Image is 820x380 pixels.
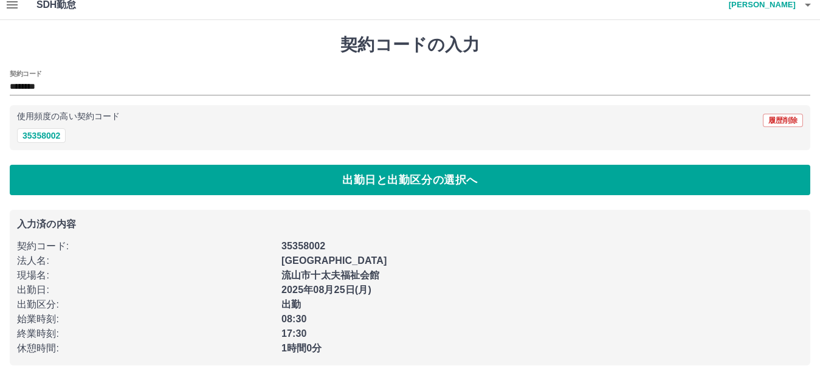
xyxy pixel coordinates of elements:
[763,114,803,127] button: 履歴削除
[17,283,274,297] p: 出勤日 :
[10,69,42,78] h2: 契約コード
[281,241,325,251] b: 35358002
[17,297,274,312] p: 出勤区分 :
[17,219,803,229] p: 入力済の内容
[17,112,120,121] p: 使用頻度の高い契約コード
[17,268,274,283] p: 現場名 :
[17,128,66,143] button: 35358002
[17,254,274,268] p: 法人名 :
[281,343,322,353] b: 1時間0分
[17,239,274,254] p: 契約コード :
[281,270,380,280] b: 流山市十太夫福祉会館
[17,312,274,326] p: 始業時刻 :
[281,255,387,266] b: [GEOGRAPHIC_DATA]
[281,285,371,295] b: 2025年08月25日(月)
[281,328,307,339] b: 17:30
[10,165,810,195] button: 出勤日と出勤区分の選択へ
[281,299,301,309] b: 出勤
[281,314,307,324] b: 08:30
[17,326,274,341] p: 終業時刻 :
[17,341,274,356] p: 休憩時間 :
[10,35,810,55] h1: 契約コードの入力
